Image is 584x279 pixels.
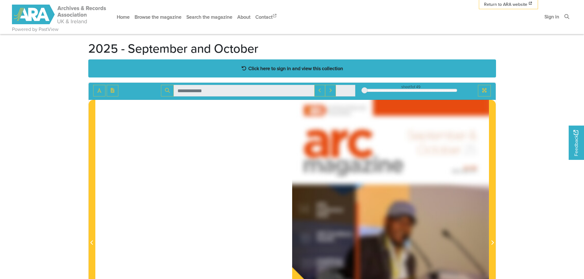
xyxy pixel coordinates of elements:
img: ARA - ARC Magazine | Powered by PastView [12,5,107,24]
a: Powered by PastView [12,26,59,33]
button: Previous Match [314,85,325,96]
h1: 2025 - September and October [88,41,258,56]
button: Next Match [325,85,336,96]
a: Sign in [542,9,562,25]
button: Full screen mode [478,85,491,96]
a: About [235,9,253,25]
strong: Click here to sign in and view this collection [248,65,343,72]
span: Feedback [572,130,580,156]
a: ARA - ARC Magazine | Powered by PastView logo [12,1,107,28]
button: Open transcription window [107,85,118,96]
a: Browse the magazine [132,9,184,25]
button: Search [161,85,174,96]
div: sheet of 49 [365,84,457,90]
input: Search for [174,85,315,96]
a: Click here to sign in and view this collection [88,59,496,77]
a: Search the magazine [184,9,235,25]
a: Would you like to provide feedback? [569,126,584,160]
span: Return to ARA website [484,1,527,8]
span: 1 [411,84,412,90]
a: Home [114,9,132,25]
a: Contact [253,9,280,25]
button: Toggle text selection (Alt+T) [93,85,105,96]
